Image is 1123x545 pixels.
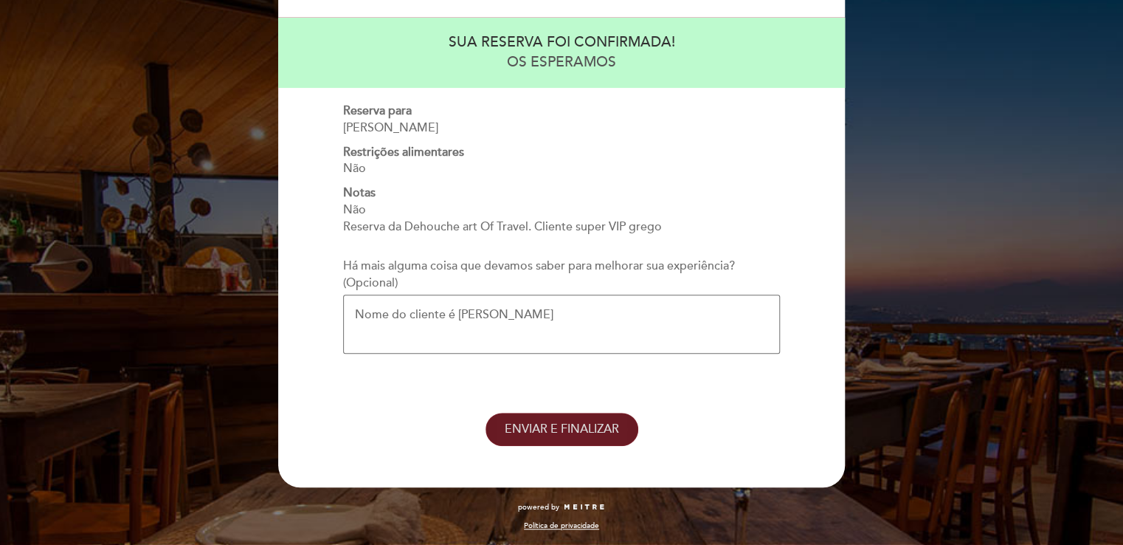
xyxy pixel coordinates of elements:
[343,258,780,292] label: Há mais alguma coisa que devamos saber para melhorar sua experiência? (Opcional)
[505,422,619,436] span: ENVIAR E FINALIZAR
[486,413,638,446] button: ENVIAR E FINALIZAR
[343,202,780,219] div: Não
[343,160,780,177] div: Não
[343,103,780,120] div: Reserva para
[292,52,831,72] div: OS ESPERAMOS
[292,32,831,52] div: SUA RESERVA FOI CONFIRMADA!
[518,502,559,513] span: powered by
[524,521,599,531] a: Política de privacidade
[518,502,605,513] a: powered by
[343,219,780,236] div: Reserva da Dehouche art Of Travel. Cliente super VIP grego
[343,120,780,137] div: [PERSON_NAME]
[343,185,780,202] div: Notas
[563,504,605,511] img: MEITRE
[343,144,780,161] div: Restrições alimentares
